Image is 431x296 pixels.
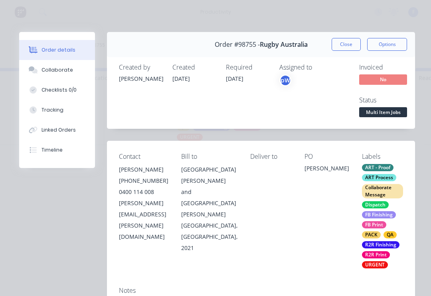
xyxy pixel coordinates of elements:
[19,60,95,80] button: Collaborate
[172,64,216,71] div: Created
[279,74,291,86] button: pW
[215,41,260,48] span: Order #98755 -
[42,146,63,154] div: Timeline
[362,174,396,181] div: ART Process
[42,46,75,54] div: Order details
[19,80,95,100] button: Checklists 0/0
[359,107,407,117] span: Multi Item Jobs
[42,86,77,94] div: Checklists 0/0
[359,74,407,84] span: No
[119,175,168,186] div: [PHONE_NUMBER]
[119,74,163,83] div: [PERSON_NAME]
[19,140,95,160] button: Timeline
[119,198,168,242] div: [PERSON_NAME][EMAIL_ADDRESS][PERSON_NAME][DOMAIN_NAME]
[362,231,381,238] div: PACK
[226,64,270,71] div: Required
[42,106,63,114] div: Tracking
[367,38,407,51] button: Options
[362,221,386,228] div: FB Print
[279,64,359,71] div: Assigned to
[19,100,95,120] button: Tracking
[304,153,349,160] div: PO
[362,184,403,198] div: Collaborate Message
[362,153,403,160] div: Labels
[19,120,95,140] button: Linked Orders
[250,153,292,160] div: Deliver to
[181,153,237,160] div: Bill to
[362,164,393,171] div: ART - Proof
[181,164,237,254] div: [GEOGRAPHIC_DATA][PERSON_NAME] and [GEOGRAPHIC_DATA][PERSON_NAME][GEOGRAPHIC_DATA], [GEOGRAPHIC_D...
[42,66,73,74] div: Collaborate
[362,241,399,248] div: R2R Finishing
[181,220,237,254] div: [GEOGRAPHIC_DATA], [GEOGRAPHIC_DATA], 2021
[359,96,419,104] div: Status
[362,201,389,208] div: Dispatch
[362,251,390,258] div: R2R Print
[119,164,168,242] div: [PERSON_NAME][PHONE_NUMBER]0400 114 008[PERSON_NAME][EMAIL_ADDRESS][PERSON_NAME][DOMAIN_NAME]
[332,38,361,51] button: Close
[119,164,168,175] div: [PERSON_NAME]
[362,261,388,268] div: URGENT
[304,164,349,175] div: [PERSON_NAME]
[172,75,190,82] span: [DATE]
[119,64,163,71] div: Created by
[181,164,237,220] div: [GEOGRAPHIC_DATA][PERSON_NAME] and [GEOGRAPHIC_DATA][PERSON_NAME]
[260,41,308,48] span: Rugby Australia
[359,107,407,119] button: Multi Item Jobs
[42,126,76,134] div: Linked Orders
[119,186,168,198] div: 0400 114 008
[362,211,396,218] div: FB Finishing
[119,287,403,294] div: Notes
[226,75,243,82] span: [DATE]
[119,153,168,160] div: Contact
[19,40,95,60] button: Order details
[359,64,419,71] div: Invoiced
[384,231,397,238] div: QA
